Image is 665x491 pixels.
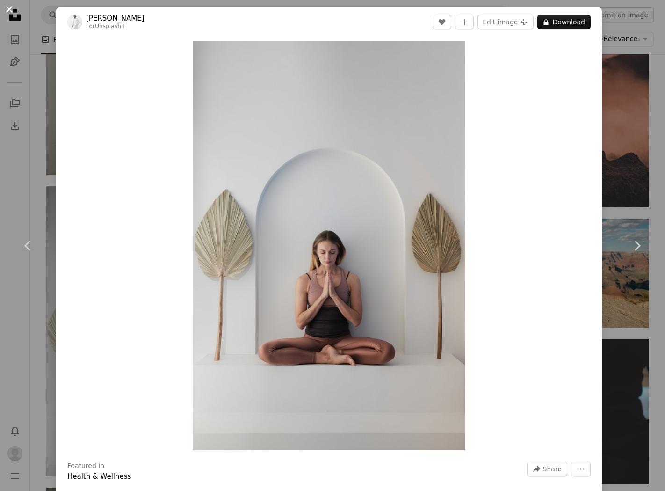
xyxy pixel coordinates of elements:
[86,14,145,23] a: [PERSON_NAME]
[543,462,562,476] span: Share
[193,41,465,450] button: Zoom in on this image
[67,472,131,481] a: Health & Wellness
[609,201,665,291] a: Next
[193,41,465,450] img: a person sitting on a ledge
[455,15,474,29] button: Add to Collection
[67,462,104,471] h3: Featured in
[537,15,591,29] button: Download
[433,15,451,29] button: Like
[477,15,534,29] button: Edit image
[95,23,126,29] a: Unsplash+
[67,15,82,29] img: Go to Andrej Lišakov's profile
[86,23,145,30] div: For
[527,462,567,476] button: Share this image
[571,462,591,476] button: More Actions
